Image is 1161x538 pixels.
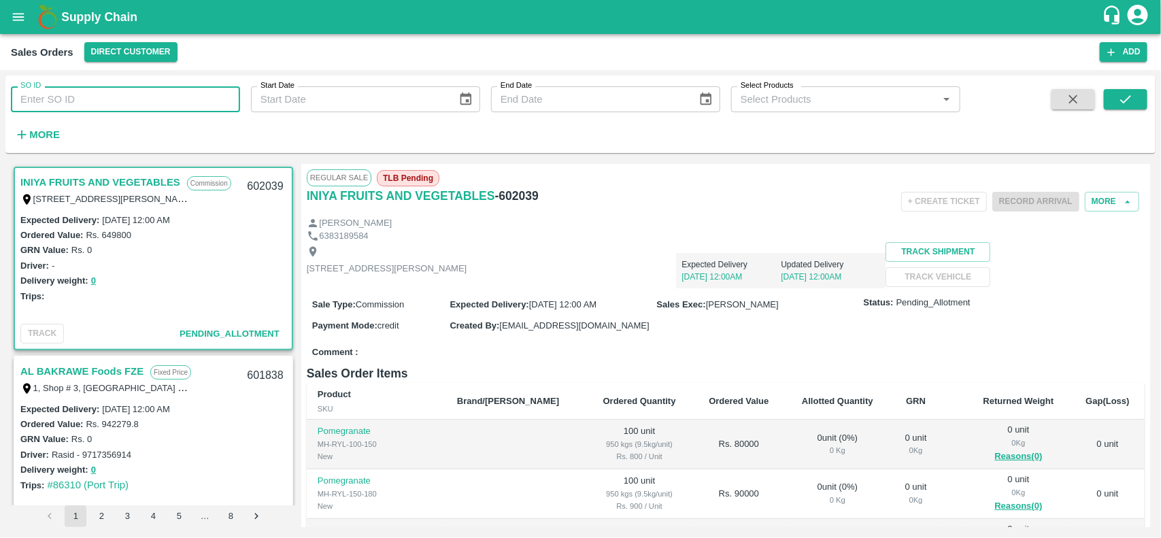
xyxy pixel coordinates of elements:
a: Supply Chain [61,7,1102,27]
div: New [318,450,435,463]
b: Allotted Quantity [802,396,873,406]
div: account of current user [1126,3,1150,31]
label: Delivery weight: [20,465,88,475]
label: Created By : [450,320,499,331]
div: 950 kgs (9.5kg/unit) [597,488,682,500]
input: End Date [491,86,688,112]
b: Returned Weight [983,396,1054,406]
p: [DATE] 12:00AM [781,271,880,283]
td: 0 unit [1071,469,1145,519]
button: Choose date [453,86,479,112]
div: 0 Kg [796,494,879,506]
div: 0 unit ( 0 %) [796,481,879,506]
label: Ordered Value: [20,419,83,429]
button: page 1 [65,505,86,527]
label: 1, Shop # 3, [GEOGRAPHIC_DATA] – central fruits and vegetables market, , , , , [GEOGRAPHIC_DATA] [33,382,442,393]
b: Brand/[PERSON_NAME] [457,396,559,406]
div: New [318,500,435,512]
button: Go to page 2 [90,505,112,527]
strong: More [29,129,60,140]
b: Supply Chain [61,10,137,24]
b: Gap(Loss) [1086,396,1129,406]
button: Add [1100,42,1147,62]
div: customer-support [1102,5,1126,29]
label: Rs. 0 [71,434,92,444]
label: Trips: [20,480,44,490]
td: 100 unit [586,420,693,469]
a: AL BAKRAWE Foods FZE [20,363,144,380]
span: [DATE] 12:00 AM [529,299,596,309]
label: Select Products [741,80,794,91]
td: Rs. 80000 [693,420,786,469]
label: Expected Delivery : [20,404,99,414]
span: [EMAIL_ADDRESS][DOMAIN_NAME] [499,320,649,331]
p: Fixed Price [150,365,191,380]
b: Product [318,389,351,399]
div: … [194,510,216,523]
button: Go to page 5 [168,505,190,527]
label: Driver: [20,260,49,271]
label: GRN Value: [20,434,69,444]
span: Commission [356,299,405,309]
label: Expected Delivery : [20,215,99,225]
label: Rs. 0 [71,245,92,255]
span: Please dispatch the trip before ending [992,195,1079,206]
p: Updated Delivery [781,258,880,271]
span: Regular Sale [307,169,371,186]
div: Rs. 800 / Unit [597,450,682,463]
div: 602039 [239,171,291,203]
p: [STREET_ADDRESS][PERSON_NAME] [307,263,467,275]
button: Reasons(0) [977,499,1060,514]
h6: INIYA FRUITS AND VEGETABLES [307,186,495,205]
span: Pending_Allotment [896,297,971,309]
label: [DATE] 12:00 AM [102,215,169,225]
span: TLB Pending [377,170,439,186]
button: 0 [91,463,96,478]
div: Rs. 900 / Unit [597,500,682,512]
div: 0 unit [901,481,931,506]
div: 0 Kg [977,437,1060,449]
label: [DATE] 12:00 AM [102,404,169,414]
label: Status: [864,297,894,309]
button: Go to page 4 [142,505,164,527]
p: Pomegranate [318,524,435,537]
button: 0 [91,273,96,289]
button: Choose date [693,86,719,112]
nav: pagination navigation [37,505,269,527]
h6: - 602039 [495,186,539,205]
label: Start Date [260,80,295,91]
p: Pomegranate [318,475,435,488]
input: Enter SO ID [11,86,240,112]
a: #86310 (Port Trip) [47,480,129,490]
td: 100 unit [586,469,693,519]
button: Go to next page [246,505,267,527]
label: Rasid - 9717356914 [52,450,131,460]
label: - [52,260,54,271]
label: Driver: [20,450,49,460]
p: 6383189584 [319,230,368,243]
div: 950 kgs (9.5kg/unit) [597,438,682,450]
p: Expected Delivery [682,258,781,271]
label: GRN Value: [20,245,69,255]
label: Trips: [20,291,44,301]
b: Ordered Quantity [603,396,676,406]
div: 0 unit [901,432,931,457]
td: 0 unit [1071,420,1145,469]
span: Pending_Allotment [180,329,280,339]
input: Start Date [251,86,448,112]
input: Select Products [735,90,934,108]
label: Rs. 649800 [86,230,131,240]
label: End Date [501,80,532,91]
button: Track Shipment [886,242,990,262]
div: 0 unit [977,473,1060,514]
div: 0 Kg [977,486,1060,499]
p: Pomegranate [318,425,435,438]
p: Commission [187,176,231,190]
div: MH-RYL-100-150 [318,438,435,450]
span: [PERSON_NAME] [706,299,779,309]
label: [STREET_ADDRESS][PERSON_NAME] [33,193,194,204]
td: Rs. 90000 [693,469,786,519]
a: INIYA FRUITS AND VEGETABLES [20,173,180,191]
b: GRN [906,396,926,406]
p: [PERSON_NAME] [319,217,392,230]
